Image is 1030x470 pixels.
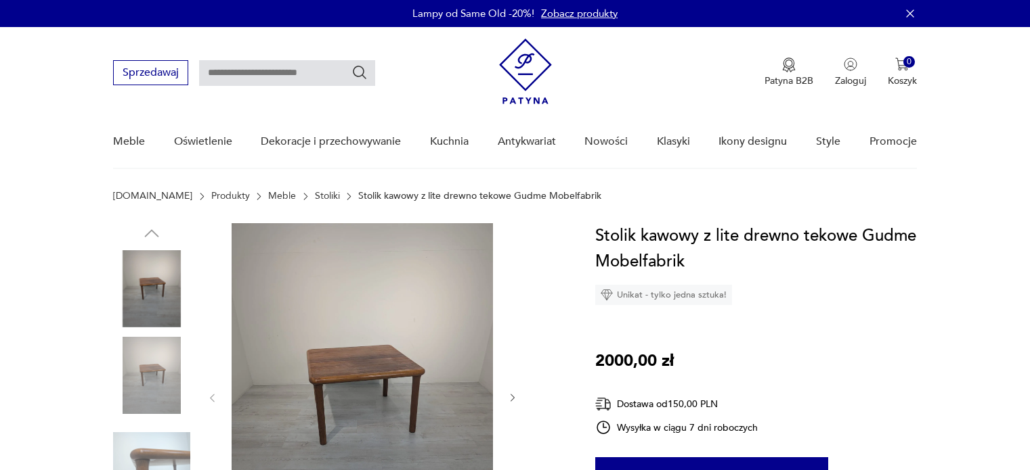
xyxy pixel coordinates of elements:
[499,39,552,104] img: Patyna - sklep z meblami i dekoracjami vintage
[268,191,296,202] a: Meble
[113,337,190,414] img: Zdjęcie produktu Stolik kawowy z lite drewno tekowe Gudme Mobelfabrik
[174,116,232,168] a: Oświetlenie
[595,419,758,436] div: Wysyłka w ciągu 7 dni roboczych
[584,116,628,168] a: Nowości
[315,191,340,202] a: Stoliki
[211,191,250,202] a: Produkty
[595,348,674,374] p: 2000,00 zł
[816,116,840,168] a: Style
[895,57,909,71] img: Ikona koszyka
[113,250,190,327] img: Zdjęcie produktu Stolik kawowy z lite drewno tekowe Gudme Mobelfabrik
[888,74,917,87] p: Koszyk
[765,57,813,87] a: Ikona medaluPatyna B2B
[903,56,915,68] div: 0
[113,191,192,202] a: [DOMAIN_NAME]
[782,57,796,72] img: Ikona medalu
[498,116,556,168] a: Antykwariat
[835,57,866,87] button: Zaloguj
[595,223,917,275] h1: Stolik kawowy z lite drewno tekowe Gudme Mobelfabrik
[113,60,188,85] button: Sprzedawaj
[412,7,534,20] p: Lampy od Same Old -20%!
[541,7,618,20] a: Zobacz produkty
[595,396,611,413] img: Ikona dostawy
[835,74,866,87] p: Zaloguj
[595,396,758,413] div: Dostawa od 150,00 PLN
[601,289,613,301] img: Ikona diamentu
[351,64,368,80] button: Szukaj
[870,116,917,168] a: Promocje
[718,116,787,168] a: Ikony designu
[261,116,401,168] a: Dekoracje i przechowywanie
[657,116,690,168] a: Klasyki
[358,191,601,202] p: Stolik kawowy z lite drewno tekowe Gudme Mobelfabrik
[765,74,813,87] p: Patyna B2B
[430,116,469,168] a: Kuchnia
[595,285,732,305] div: Unikat - tylko jedna sztuka!
[844,57,857,71] img: Ikonka użytkownika
[113,69,188,78] a: Sprzedawaj
[113,116,145,168] a: Meble
[765,57,813,87] button: Patyna B2B
[888,57,917,87] button: 0Koszyk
